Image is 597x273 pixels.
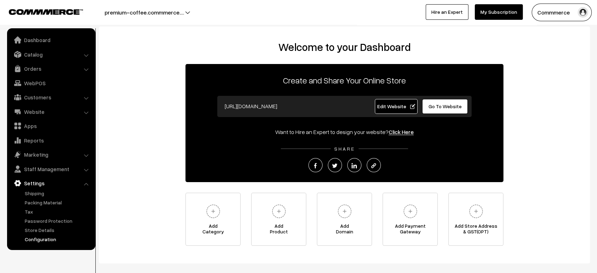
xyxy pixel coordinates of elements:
button: premium-coffee.commmerce.… [80,4,209,21]
a: Store Details [23,226,93,234]
span: Edit Website [377,103,415,109]
a: Add PaymentGateway [383,193,438,246]
a: AddCategory [185,193,241,246]
p: Create and Share Your Online Store [185,74,503,87]
a: Dashboard [9,34,93,46]
a: Settings [9,177,93,190]
span: Add Store Address & GST(OPT) [449,223,503,237]
img: plus.svg [466,202,486,221]
a: Edit Website [375,99,418,114]
img: plus.svg [203,202,223,221]
a: Reports [9,134,93,147]
a: Go To Website [422,99,468,114]
a: Staff Management [9,163,93,175]
span: Add Category [186,223,240,237]
a: Orders [9,62,93,75]
a: Configuration [23,236,93,243]
h2: Welcome to your Dashboard [106,41,583,53]
a: AddDomain [317,193,372,246]
a: Click Here [389,128,414,135]
a: Tax [23,208,93,215]
img: COMMMERCE [9,9,83,14]
button: Commmerce [532,4,592,21]
div: Want to Hire an Expert to design your website? [185,128,503,136]
a: My Subscription [475,4,523,20]
span: SHARE [331,146,359,152]
a: Hire an Expert [426,4,468,20]
a: Catalog [9,48,93,61]
img: user [578,7,588,18]
span: Go To Website [428,103,462,109]
a: AddProduct [251,193,306,246]
a: Marketing [9,148,93,161]
a: Website [9,105,93,118]
img: plus.svg [401,202,420,221]
span: Add Payment Gateway [383,223,437,237]
a: Customers [9,91,93,104]
a: COMMMERCE [9,7,71,16]
a: WebPOS [9,77,93,89]
span: Add Domain [317,223,372,237]
a: Shipping [23,190,93,197]
a: Password Protection [23,217,93,225]
img: plus.svg [269,202,289,221]
a: Packing Material [23,199,93,206]
a: Add Store Address& GST(OPT) [448,193,503,246]
span: Add Product [252,223,306,237]
a: Apps [9,120,93,132]
img: plus.svg [335,202,354,221]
